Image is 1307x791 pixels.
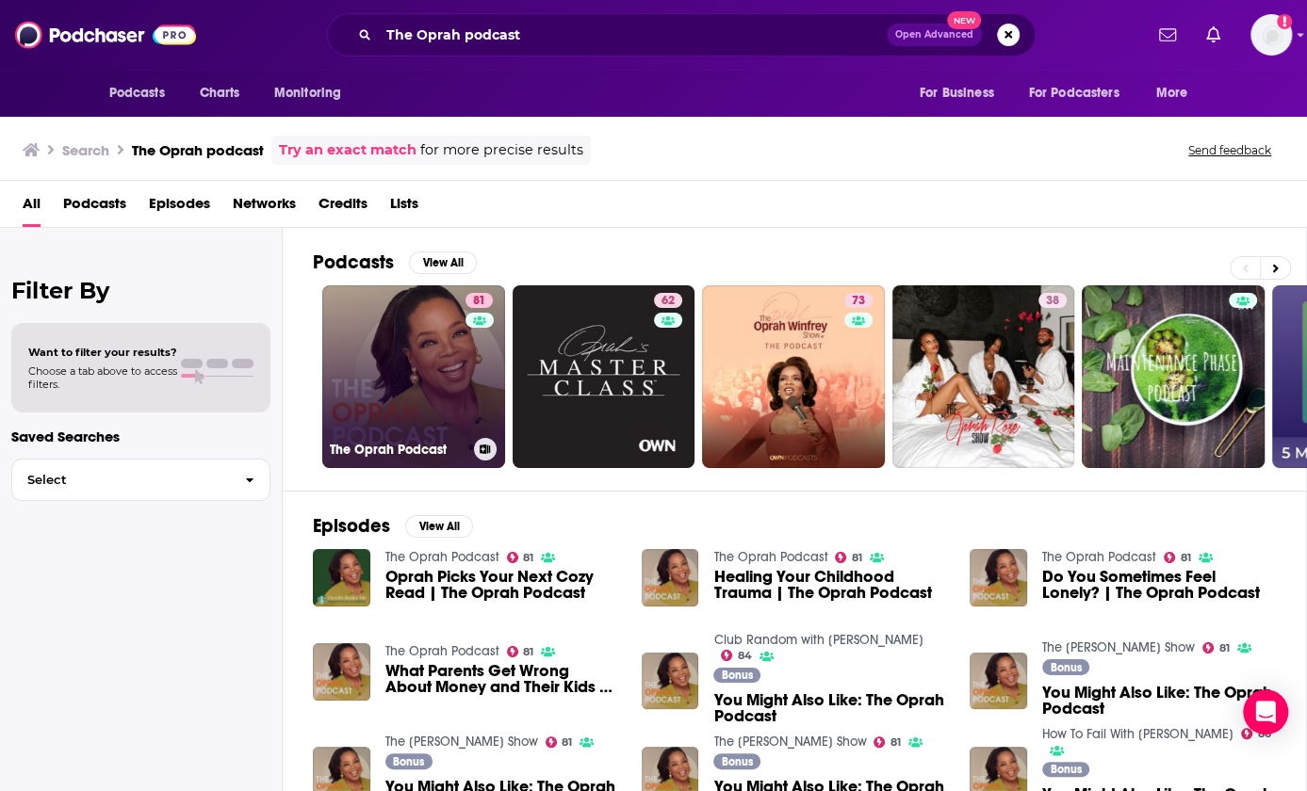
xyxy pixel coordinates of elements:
a: 62 [513,285,695,468]
a: Try an exact match [279,139,417,161]
a: The Oprah Podcast [385,549,499,565]
span: 62 [662,292,675,311]
div: Open Intercom Messenger [1243,689,1288,734]
h2: Podcasts [313,250,394,274]
span: Bonus [1051,764,1082,775]
span: All [23,188,41,227]
a: 73 [702,285,885,468]
a: You Might Also Like: The Oprah Podcast [713,692,947,724]
a: The Sarah Fraser Show [385,734,538,750]
a: Networks [233,188,296,227]
img: You Might Also Like: The Oprah Podcast [970,653,1027,710]
span: 81 [523,554,533,562]
a: 38 [892,285,1075,468]
span: Monitoring [274,80,341,106]
span: 81 [562,738,572,747]
a: The Oprah Podcast [713,549,827,565]
span: New [947,11,981,29]
a: 81 [507,646,534,657]
a: 81 [1164,552,1191,563]
a: Episodes [149,188,210,227]
a: 38 [1038,293,1067,308]
a: Club Random with Bill Maher [713,632,923,648]
span: Bonus [722,670,753,681]
a: The Sarah Fraser Show [1042,639,1195,655]
h3: The Oprah podcast [132,141,264,159]
a: 81 [874,736,901,748]
span: Want to filter your results? [28,346,177,359]
button: open menu [261,75,366,111]
a: You Might Also Like: The Oprah Podcast [1042,685,1276,717]
a: Healing Your Childhood Trauma | The Oprah Podcast [713,569,947,601]
svg: Add a profile image [1277,14,1292,29]
a: Lists [390,188,418,227]
span: More [1155,80,1187,106]
span: Bonus [722,756,753,767]
span: 81 [890,738,901,747]
a: EpisodesView All [313,514,473,538]
h3: Search [62,141,109,159]
a: PodcastsView All [313,250,477,274]
button: Send feedback [1183,142,1277,158]
h3: The Oprah Podcast [330,442,466,458]
img: Healing Your Childhood Trauma | The Oprah Podcast [642,549,699,606]
button: Select [11,459,270,501]
span: Charts [200,80,240,106]
span: Select [12,474,230,486]
button: open menu [1142,75,1211,111]
img: You Might Also Like: The Oprah Podcast [642,653,699,710]
a: 81The Oprah Podcast [322,285,505,468]
button: Open AdvancedNew [887,24,982,46]
h2: Episodes [313,514,390,538]
a: What Parents Get Wrong About Money and Their Kids | The Oprah Podcast [385,663,619,695]
a: The Oprah Podcast [385,643,499,659]
a: 81 [1202,642,1230,654]
span: for more precise results [420,139,583,161]
a: 81 [466,293,493,308]
a: Show notifications dropdown [1199,19,1228,51]
a: Charts [188,75,252,111]
span: 86 [1258,730,1271,738]
span: 73 [852,292,865,311]
a: Credits [319,188,368,227]
a: Show notifications dropdown [1152,19,1184,51]
span: 81 [523,648,533,656]
span: 81 [1219,644,1230,653]
a: 73 [844,293,873,308]
img: Podchaser - Follow, Share and Rate Podcasts [15,17,196,53]
span: For Business [920,80,994,106]
span: Podcasts [63,188,126,227]
span: Podcasts [109,80,165,106]
span: 84 [738,652,752,660]
img: Oprah Picks Your Next Cozy Read | The Oprah Podcast [313,549,370,606]
span: Choose a tab above to access filters. [28,364,177,391]
a: 81 [507,552,534,563]
a: The Oprah Podcast [1042,549,1156,565]
span: Open Advanced [895,30,973,40]
a: 81 [546,736,573,748]
h2: Filter By [11,277,270,304]
span: Bonus [393,756,424,767]
a: Oprah Picks Your Next Cozy Read | The Oprah Podcast [385,569,619,601]
button: View All [409,251,477,274]
button: open menu [96,75,189,111]
a: 62 [654,293,682,308]
a: Do You Sometimes Feel Lonely? | The Oprah Podcast [1042,569,1276,601]
a: Do You Sometimes Feel Lonely? | The Oprah Podcast [970,549,1027,606]
span: 81 [1181,554,1191,562]
p: Saved Searches [11,428,270,445]
a: The Sarah Fraser Show [713,734,866,750]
